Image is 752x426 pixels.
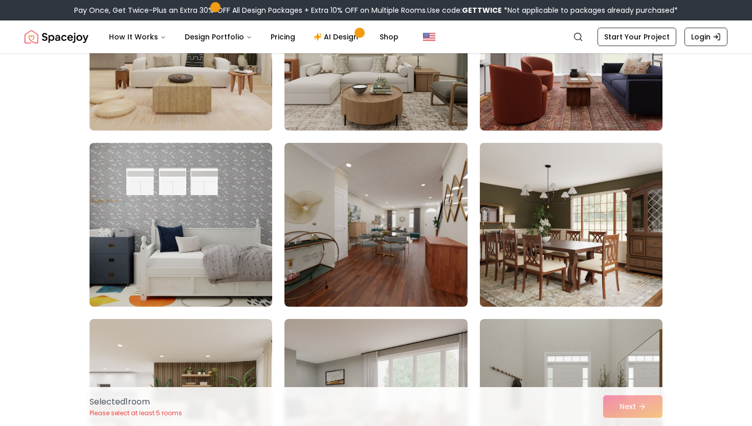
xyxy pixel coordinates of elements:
[90,409,182,417] p: Please select at least 5 rooms
[475,139,667,311] img: Room room-63
[262,27,303,47] a: Pricing
[176,27,260,47] button: Design Portfolio
[25,27,89,47] img: Spacejoy Logo
[25,20,727,53] nav: Global
[90,143,272,307] img: Room room-61
[101,27,174,47] button: How It Works
[305,27,369,47] a: AI Design
[502,5,678,15] span: *Not applicable to packages already purchased*
[74,5,678,15] div: Pay Once, Get Twice-Plus an Extra 30% OFF All Design Packages + Extra 10% OFF on Multiple Rooms.
[423,31,435,43] img: United States
[25,27,89,47] a: Spacejoy
[462,5,502,15] b: GETTWICE
[427,5,502,15] span: Use code:
[684,28,727,46] a: Login
[284,143,467,307] img: Room room-62
[598,28,676,46] a: Start Your Project
[371,27,407,47] a: Shop
[101,27,407,47] nav: Main
[90,396,182,408] p: Selected 1 room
